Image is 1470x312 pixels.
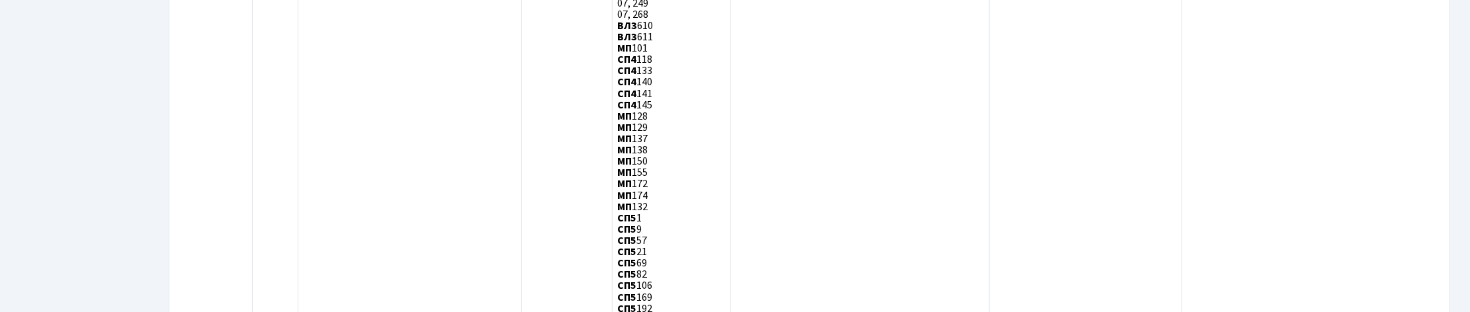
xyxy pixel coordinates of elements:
[618,279,637,293] b: СП5
[618,98,637,112] b: СП4
[618,41,632,56] b: МП
[618,52,637,67] b: СП4
[618,154,632,169] b: МП
[618,120,632,135] b: МП
[618,30,638,44] b: ВЛ3
[618,132,632,146] b: МП
[618,63,637,78] b: СП4
[618,109,632,124] b: МП
[618,188,632,203] b: МП
[618,256,637,270] b: СП5
[618,19,638,33] b: ВЛ3
[618,165,632,180] b: МП
[618,177,632,192] b: МП
[618,75,637,90] b: СП4
[618,87,637,101] b: СП4
[618,267,637,282] b: СП5
[618,211,637,225] b: СП5
[618,233,637,248] b: СП5
[618,143,632,157] b: МП
[618,200,632,214] b: МП
[618,290,637,305] b: СП5
[618,222,637,237] b: СП5
[618,245,637,259] b: СП5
